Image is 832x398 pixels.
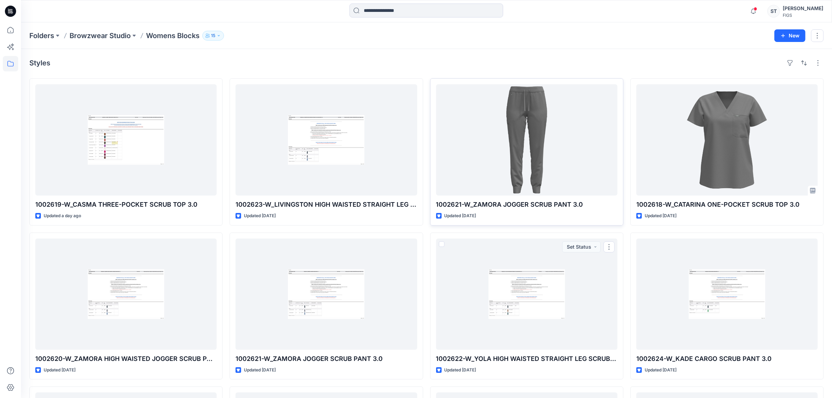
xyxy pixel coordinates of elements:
[444,212,476,220] p: Updated [DATE]
[436,239,617,350] a: 1002622-W_YOLA HIGH WAISTED STRAIGHT LEG SCRUB PANT 3.0
[636,84,818,196] a: 1002618-W_CATARINA ONE-POCKET SCRUB TOP 3.0
[202,31,224,41] button: 15
[236,354,417,364] p: 1002621-W_ZAMORA JOGGER SCRUB PANT 3.0
[35,84,217,196] a: 1002619-W_CASMA THREE-POCKET SCRUB TOP 3.0
[767,5,780,17] div: ST
[29,59,50,67] h4: Styles
[244,212,276,220] p: Updated [DATE]
[44,367,75,374] p: Updated [DATE]
[44,212,81,220] p: Updated a day ago
[636,239,818,350] a: 1002624-W_KADE CARGO SCRUB PANT 3.0
[35,354,217,364] p: 1002620-W_ZAMORA HIGH WAISTED JOGGER SCRUB PANT 3.0
[436,200,617,209] p: 1002621-W_ZAMORA JOGGER SCRUB PANT 3.0
[783,13,823,18] div: FIGS
[783,4,823,13] div: [PERSON_NAME]
[35,239,217,350] a: 1002620-W_ZAMORA HIGH WAISTED JOGGER SCRUB PANT 3.0
[236,239,417,350] a: 1002621-W_ZAMORA JOGGER SCRUB PANT 3.0
[236,200,417,209] p: 1002623-W_LIVINGSTON HIGH WAISTED STRAIGHT LEG SCRUB PANT 3.0
[146,31,200,41] p: Womens Blocks
[774,29,805,42] button: New
[636,200,818,209] p: 1002618-W_CATARINA ONE-POCKET SCRUB TOP 3.0
[244,367,276,374] p: Updated [DATE]
[211,32,215,40] p: 15
[70,31,131,41] a: Browzwear Studio
[636,354,818,364] p: 1002624-W_KADE CARGO SCRUB PANT 3.0
[645,367,677,374] p: Updated [DATE]
[444,367,476,374] p: Updated [DATE]
[35,200,217,209] p: 1002619-W_CASMA THREE-POCKET SCRUB TOP 3.0
[436,84,617,196] a: 1002621-W_ZAMORA JOGGER SCRUB PANT 3.0
[436,354,617,364] p: 1002622-W_YOLA HIGH WAISTED STRAIGHT LEG SCRUB PANT 3.0
[236,84,417,196] a: 1002623-W_LIVINGSTON HIGH WAISTED STRAIGHT LEG SCRUB PANT 3.0
[29,31,54,41] a: Folders
[645,212,677,220] p: Updated [DATE]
